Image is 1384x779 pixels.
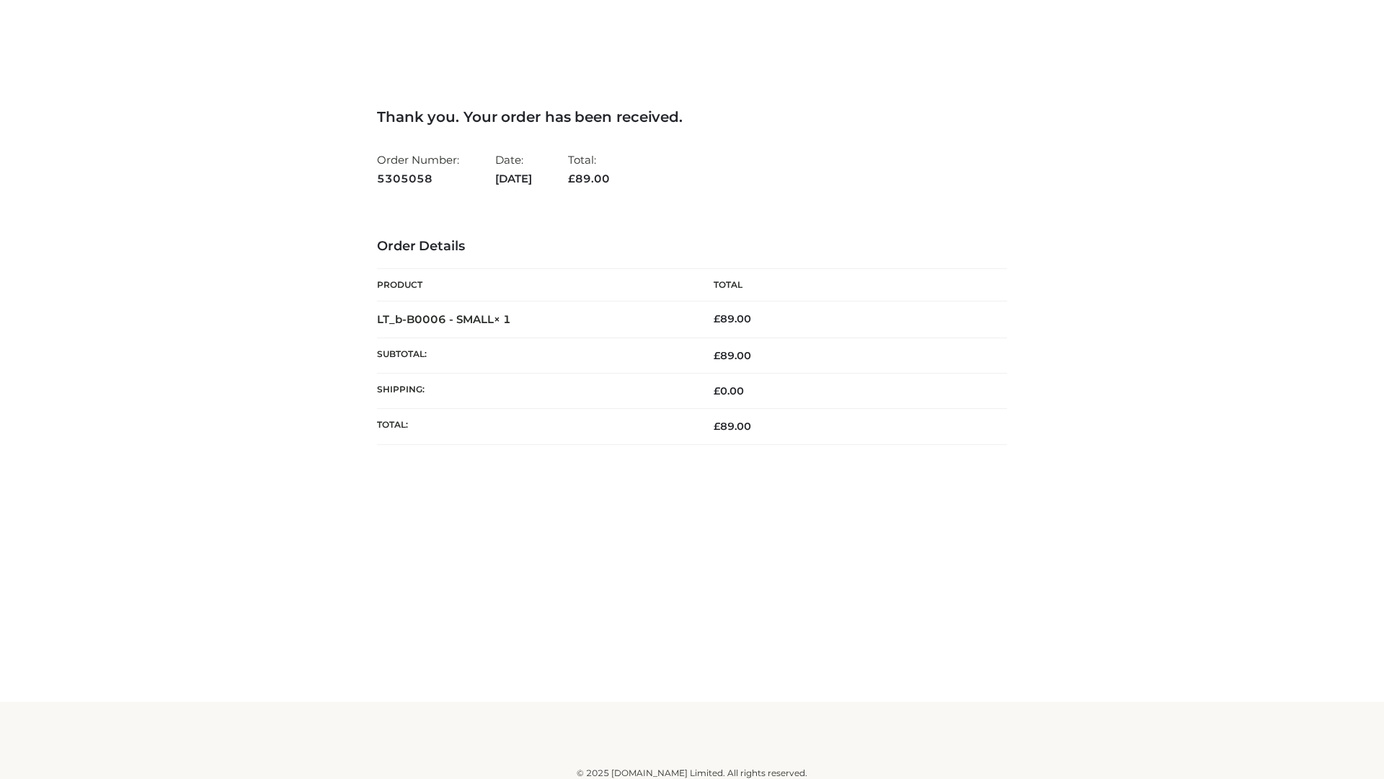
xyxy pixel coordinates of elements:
[377,409,692,444] th: Total:
[568,172,610,185] span: 89.00
[692,269,1007,302] th: Total
[377,338,692,373] th: Subtotal:
[714,420,751,433] span: 89.00
[377,170,459,188] strong: 5305058
[568,172,575,185] span: £
[714,349,720,362] span: £
[714,349,751,362] span: 89.00
[714,384,720,397] span: £
[377,269,692,302] th: Product
[494,312,511,326] strong: × 1
[714,312,751,325] bdi: 89.00
[377,147,459,191] li: Order Number:
[714,420,720,433] span: £
[377,239,1007,255] h3: Order Details
[377,312,511,326] strong: LT_b-B0006 - SMALL
[495,170,532,188] strong: [DATE]
[377,108,1007,126] h3: Thank you. Your order has been received.
[568,147,610,191] li: Total:
[495,147,532,191] li: Date:
[714,312,720,325] span: £
[377,374,692,409] th: Shipping:
[714,384,744,397] bdi: 0.00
